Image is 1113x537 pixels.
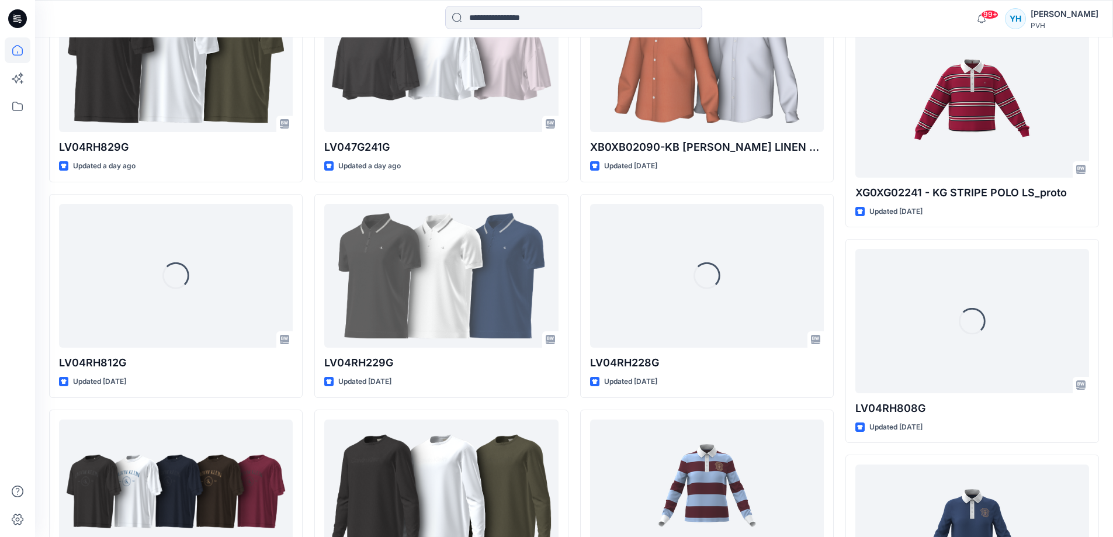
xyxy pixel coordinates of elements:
p: XB0XB02090-KB [PERSON_NAME] LINEN SLD SHIRT-PROTO-V01 [590,139,824,155]
p: LV047G241G [324,139,558,155]
div: YH [1005,8,1026,29]
div: PVH [1031,21,1098,30]
p: Updated a day ago [338,160,401,172]
span: 99+ [981,10,998,19]
p: Updated [DATE] [604,160,657,172]
p: Updated a day ago [73,160,136,172]
p: Updated [DATE] [604,376,657,388]
p: XG0XG02241 - KG STRIPE POLO LS_proto [855,185,1089,201]
div: [PERSON_NAME] [1031,7,1098,21]
p: LV04RH812G [59,355,293,371]
p: Updated [DATE] [869,421,923,434]
p: LV04RH829G [59,139,293,155]
p: Updated [DATE] [73,376,126,388]
p: Updated [DATE] [338,376,391,388]
p: LV04RH228G [590,355,824,371]
p: Updated [DATE] [869,206,923,218]
a: XG0XG02241 - KG STRIPE POLO LS_proto [855,33,1089,178]
p: LV04RH808G [855,400,1089,417]
p: LV04RH229G [324,355,558,371]
a: LV04RH229G [324,204,558,348]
